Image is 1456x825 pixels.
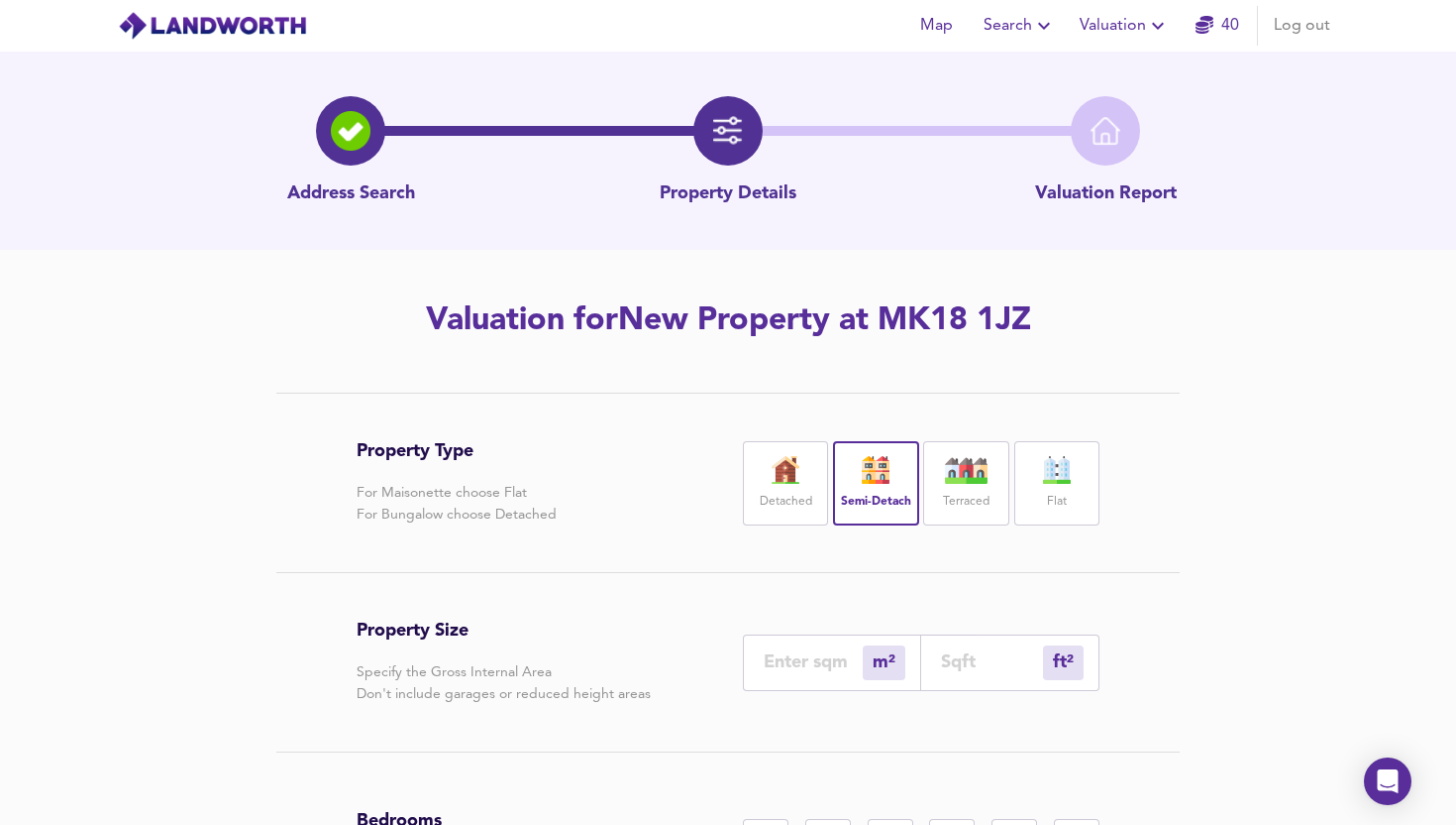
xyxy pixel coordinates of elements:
[976,6,1064,46] button: Search
[1186,6,1249,46] button: 40
[941,651,1043,672] input: Sqft
[1266,6,1338,46] button: Log out
[287,181,415,207] p: Address Search
[357,661,651,705] p: Specify the Gross Internal Area Don't include garages or reduced height areas
[357,482,557,526] p: For Maisonette choose Flat For Bungalow choose Detached
[764,651,863,672] input: Enter sqm
[1072,6,1178,46] button: Valuation
[1080,12,1170,40] span: Valuation
[943,490,989,515] label: Terraced
[912,12,960,40] span: Map
[357,440,557,462] h3: Property Type
[743,441,828,526] div: Detached
[660,181,796,207] p: Property Details
[1364,758,1411,805] div: Open Intercom Messenger
[1091,116,1120,146] img: home-icon
[863,646,905,680] div: m²
[833,441,918,526] div: Semi-Detach
[713,116,743,146] img: filter-icon
[760,490,812,515] label: Detached
[1274,12,1330,40] span: Log out
[851,456,900,484] img: house-icon
[1032,456,1082,484] img: flat-icon
[118,11,307,41] img: logo
[1035,181,1177,207] p: Valuation Report
[942,456,991,484] img: house-icon
[1047,490,1067,515] label: Flat
[761,456,810,484] img: house-icon
[984,12,1056,40] span: Search
[167,299,1289,343] h2: Valuation for New Property at MK18 1JZ
[1043,646,1084,680] div: m²
[841,490,911,515] label: Semi-Detach
[1196,12,1239,40] a: 40
[904,6,968,46] button: Map
[1014,441,1099,526] div: Flat
[923,441,1008,526] div: Terraced
[357,620,651,642] h3: Property Size
[331,111,370,151] img: search-icon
